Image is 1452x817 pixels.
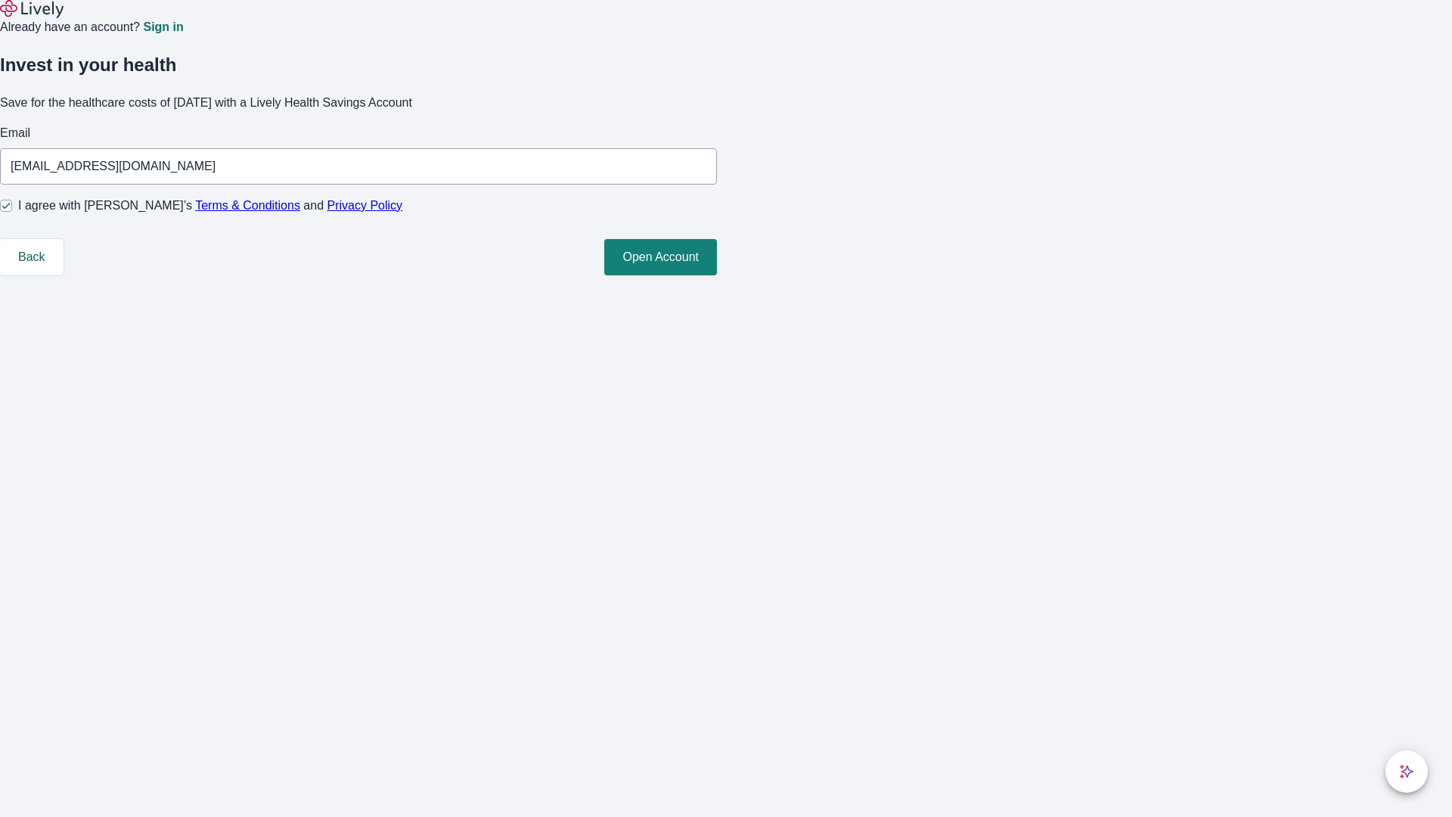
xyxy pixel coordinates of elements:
span: I agree with [PERSON_NAME]’s and [18,197,402,215]
a: Sign in [143,21,183,33]
button: chat [1385,750,1428,793]
a: Privacy Policy [327,199,403,212]
button: Open Account [604,239,717,275]
a: Terms & Conditions [195,199,300,212]
svg: Lively AI Assistant [1399,764,1414,779]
